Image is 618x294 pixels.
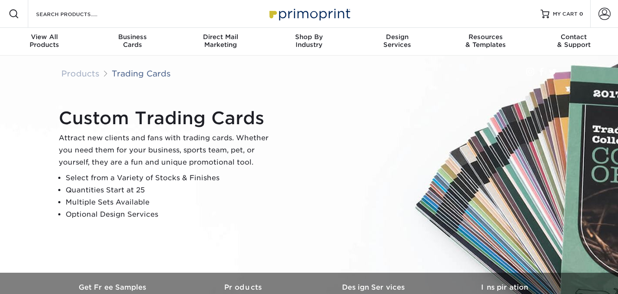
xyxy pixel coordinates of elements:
[176,33,265,49] div: Marketing
[176,33,265,41] span: Direct Mail
[309,283,439,291] h3: Design Services
[66,196,276,208] li: Multiple Sets Available
[48,283,179,291] h3: Get Free Samples
[265,33,353,49] div: Industry
[59,108,276,129] h1: Custom Trading Cards
[66,184,276,196] li: Quantities Start at 25
[66,208,276,221] li: Optional Design Services
[176,28,265,56] a: Direct MailMarketing
[88,33,176,49] div: Cards
[179,283,309,291] h3: Products
[530,33,618,41] span: Contact
[439,283,570,291] h3: Inspiration
[442,33,530,41] span: Resources
[88,28,176,56] a: BusinessCards
[265,28,353,56] a: Shop ByIndustry
[112,69,171,78] a: Trading Cards
[59,132,276,168] p: Attract new clients and fans with trading cards. Whether you need them for your business, sports ...
[579,11,583,17] span: 0
[61,69,100,78] a: Products
[353,33,442,49] div: Services
[66,172,276,184] li: Select from a Variety of Stocks & Finishes
[442,33,530,49] div: & Templates
[35,9,120,19] input: SEARCH PRODUCTS.....
[530,28,618,56] a: Contact& Support
[442,28,530,56] a: Resources& Templates
[353,28,442,56] a: DesignServices
[88,33,176,41] span: Business
[553,10,578,18] span: MY CART
[266,4,352,23] img: Primoprint
[265,33,353,41] span: Shop By
[530,33,618,49] div: & Support
[353,33,442,41] span: Design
